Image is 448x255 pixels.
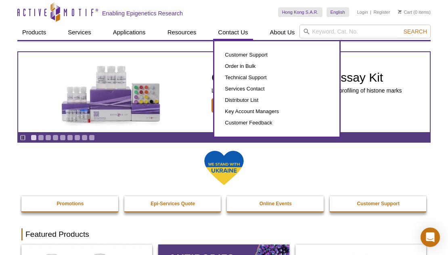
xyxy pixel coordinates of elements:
a: Technical Support [222,72,331,83]
a: CUT&Tag-IT Express Assay Kit CUT&Tag-IT®Express Assay Kit Less variable and higher-throughput gen... [18,52,430,132]
a: Go to slide 5 [60,135,66,141]
h2: Featured Products [21,228,427,240]
li: (0 items) [398,7,431,17]
a: Distributor List [222,95,331,106]
img: CUT&Tag-IT Express Assay Kit [44,48,178,137]
h2: CUT&Tag-IT Express Assay Kit [211,72,402,84]
strong: Online Events [260,201,292,207]
img: Your Cart [398,10,402,14]
a: Go to slide 2 [38,135,44,141]
a: English [327,7,349,17]
a: About Us [265,25,300,40]
a: Customer Feedback [222,117,331,129]
a: Go to slide 7 [74,135,80,141]
span: Search [404,28,427,35]
a: Contact Us [213,25,253,40]
a: Promotions [21,196,119,211]
li: | [370,7,371,17]
article: CUT&Tag-IT Express Assay Kit [18,52,430,132]
a: Toggle autoplay [20,135,26,141]
strong: Customer Support [357,201,400,207]
a: Online Events [227,196,324,211]
a: Login [357,9,368,15]
strong: Promotions [57,201,84,207]
a: Customer Support [330,196,427,211]
a: Go to slide 8 [82,135,88,141]
button: Search [401,28,429,35]
h2: Enabling Epigenetics Research [102,10,183,17]
a: Services [63,25,96,40]
a: Cart [398,9,412,15]
span: Learn More [211,98,259,113]
a: Applications [108,25,151,40]
a: Products [17,25,51,40]
a: Go to slide 1 [31,135,37,141]
a: Hong Kong S.A.R. [278,7,322,17]
a: Resources [163,25,201,40]
a: Epi-Services Quote [124,196,222,211]
a: Go to slide 6 [67,135,73,141]
p: Less variable and higher-throughput genome-wide profiling of histone marks [211,87,402,94]
a: Key Account Managers [222,106,331,117]
a: Go to slide 4 [52,135,59,141]
a: Go to slide 9 [89,135,95,141]
a: Go to slide 3 [45,135,51,141]
a: Register [373,9,390,15]
input: Keyword, Cat. No. [299,25,431,38]
strong: Epi-Services Quote [151,201,195,207]
img: We Stand With Ukraine [204,150,244,186]
a: Services Contact [222,83,331,95]
a: Customer Support [222,49,331,61]
a: Order in Bulk [222,61,331,72]
div: Open Intercom Messenger [421,228,440,247]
